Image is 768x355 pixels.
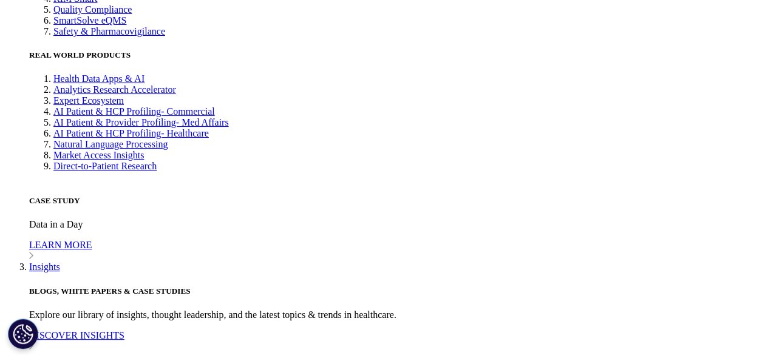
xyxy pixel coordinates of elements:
[53,84,176,95] a: Analytics Research Accelerator​
[53,150,144,160] a: Market Access Insights
[53,139,168,149] a: Natural Language Processing
[29,262,60,272] a: Insights
[53,106,215,117] a: AI Patient & HCP Profiling- Commercial
[29,50,763,60] h5: REAL WORLD PRODUCTS
[8,319,38,349] button: Cookies Settings
[53,161,157,171] a: Direct-to-Patient Research
[53,26,165,36] a: Safety & Pharmacovigilance
[29,196,763,206] h5: CASE STUDY
[29,219,763,230] p: Data in a Day
[29,309,763,320] p: Explore our library of insights, thought leadership, and the latest topics & trends in healthcare.
[53,128,209,138] a: AI Patient & HCP Profiling- Healthcare​
[53,15,126,25] a: SmartSolve eQMS
[53,117,229,127] a: AI Patient & Provider Profiling- Med Affairs​
[53,73,144,84] a: Health Data Apps & AI
[29,286,763,296] h5: BLOGS, WHITE PAPERS & CASE STUDIES
[29,240,763,262] a: LEARN MORE
[29,330,763,352] a: DISCOVER INSIGHTS
[53,95,124,106] a: Expert Ecosystem​
[53,4,132,15] a: Quality Compliance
